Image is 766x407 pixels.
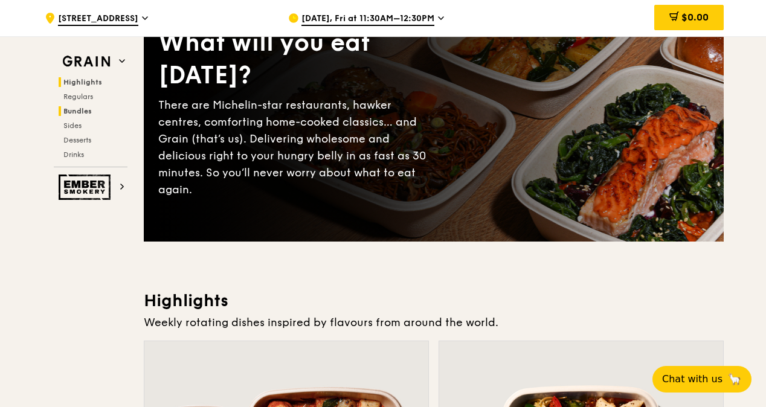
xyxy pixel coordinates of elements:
div: Weekly rotating dishes inspired by flavours from around the world. [144,314,724,331]
span: Highlights [63,78,102,86]
button: Chat with us🦙 [652,366,752,393]
span: Drinks [63,150,84,159]
h3: Highlights [144,290,724,312]
div: What will you eat [DATE]? [158,27,434,92]
span: [STREET_ADDRESS] [58,13,138,26]
span: 🦙 [727,372,742,386]
div: There are Michelin-star restaurants, hawker centres, comforting home-cooked classics… and Grain (... [158,97,434,198]
span: Sides [63,121,82,130]
span: Chat with us [662,372,723,386]
span: Regulars [63,92,93,101]
span: Desserts [63,136,91,144]
img: Ember Smokery web logo [59,175,114,200]
span: $0.00 [681,11,709,23]
span: [DATE], Fri at 11:30AM–12:30PM [301,13,434,26]
img: Grain web logo [59,51,114,72]
span: Bundles [63,107,92,115]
